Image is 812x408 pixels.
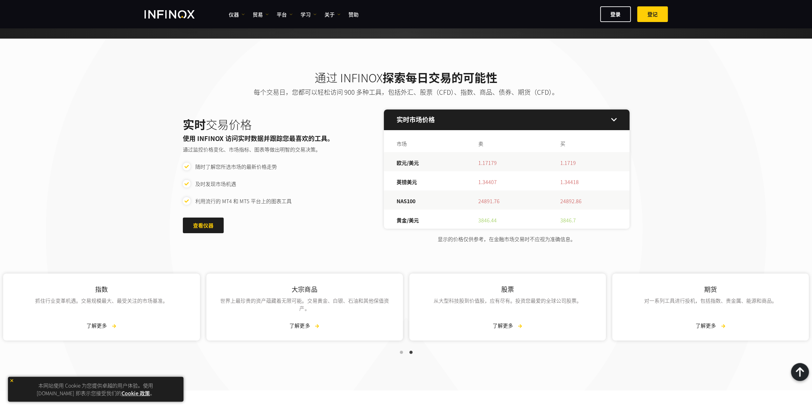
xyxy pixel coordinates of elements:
font: 。 [150,389,155,397]
font: 关于 [324,11,335,18]
span: Go to slide 1 [400,351,403,354]
font: 实时 [183,116,206,132]
font: 24891.76 [478,197,500,204]
a: 了解更多 [493,322,523,329]
font: 大宗商品 [292,285,317,294]
font: NAS100 [397,197,415,204]
a: 了解更多 [289,322,319,329]
font: 利用流行的 MT4 和 MT5 平台上的图表工具 [195,197,292,205]
font: 了解更多 [86,322,107,329]
font: 黄金/美元 [397,216,419,224]
font: 买 [560,139,565,147]
font: 随时了解您所选市场的最新价格走势 [195,163,277,170]
font: 通过 INFINOX [315,69,383,85]
span: Go to slide 2 [409,351,413,354]
font: 及时发现市场机遇 [195,180,236,188]
font: 登记 [647,10,658,18]
a: 仪器 [229,11,245,18]
font: 对一系列工具进行投机，包括指数、贵金属、能源和商品。 [644,297,777,304]
font: 英镑美元 [397,178,417,185]
font: 本网站使用 Cookie 为您提供卓越的用户体验。使用 [DOMAIN_NAME] 即表示您接受我们的 [37,382,153,397]
font: 查看仪器 [193,221,213,229]
font: 1.1719 [560,159,576,166]
a: 平台 [277,11,293,18]
a: 学习 [301,11,317,18]
a: 赞助 [348,11,359,18]
font: 欧元/美元 [397,159,419,166]
font: 了解更多 [289,322,310,329]
font: 显示的价格仅供参考，在金融市场交易时不应视为准确信息。 [438,235,576,243]
font: 实时市场价格 [397,115,435,124]
font: 1.17179 [478,159,497,166]
font: 3846.7 [560,216,576,224]
font: 指数 [95,285,108,294]
font: 股票 [501,285,514,294]
a: 查看仪器 [183,218,224,233]
font: 抓住行业变革机遇。交易规模最大、最受关注的市场基准。 [35,297,168,304]
font: 交易价格 [206,116,252,132]
font: 期货 [704,285,717,294]
a: 登录 [600,6,631,22]
font: 了解更多 [493,322,513,329]
a: Cookie 政策 [122,389,150,397]
font: 每个交易日，您都可以轻松访问 900 多种工具，包括外汇、股票（CFD）、指数、商品、债券、期货（CFD）。 [254,87,558,97]
font: 学习 [301,11,311,18]
a: INFINOX 标志 [145,10,210,19]
font: 通过监控价格变化、市场指标、图表等做出明智的交易决策。 [183,145,321,153]
a: 关于 [324,11,340,18]
font: 3846.44 [478,216,497,224]
a: 贸易 [253,11,269,18]
font: 世界上最珍贵的资产蕴藏着无限可能。交易黄金、白银、石油和其他保值资产。 [220,297,389,312]
font: 卖 [478,139,483,147]
font: 从大型科技股到价值股，应有尽有。投资您最爱的全球公司股票。 [434,297,582,304]
font: 贸易 [253,11,263,18]
a: 了解更多 [86,322,116,329]
font: 仪器 [229,11,239,18]
font: 探索每日交易的可能性 [383,69,497,85]
font: 平台 [277,11,287,18]
font: 使用 INFINOX 访问实时数据并跟踪您最喜欢的工具。 [183,134,334,143]
font: 1.34407 [478,178,497,185]
font: 市场 [397,139,407,147]
font: 登录 [610,10,621,18]
img: 黄色关闭图标 [10,378,14,383]
font: 24892.86 [560,197,582,204]
font: 1.34418 [560,178,579,185]
a: 登记 [637,6,668,22]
